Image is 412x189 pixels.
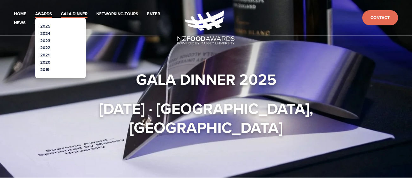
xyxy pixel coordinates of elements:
a: 2019 [40,67,49,73]
a: Awards [35,10,52,18]
a: 2024 [40,30,50,36]
a: Home [14,10,26,18]
strong: [DATE] · [GEOGRAPHIC_DATA], [GEOGRAPHIC_DATA] [99,97,317,139]
a: 2021 [40,52,49,58]
a: News [14,19,26,27]
h1: Gala Dinner 2025 [23,70,389,89]
a: 2022 [40,45,50,51]
a: Contact [362,10,398,26]
a: 2020 [40,59,50,65]
a: Partners [35,19,55,27]
a: Enter [147,10,160,18]
a: Networking-Tours [96,10,138,18]
a: 2023 [40,38,50,44]
a: Gala Dinner [61,10,87,18]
